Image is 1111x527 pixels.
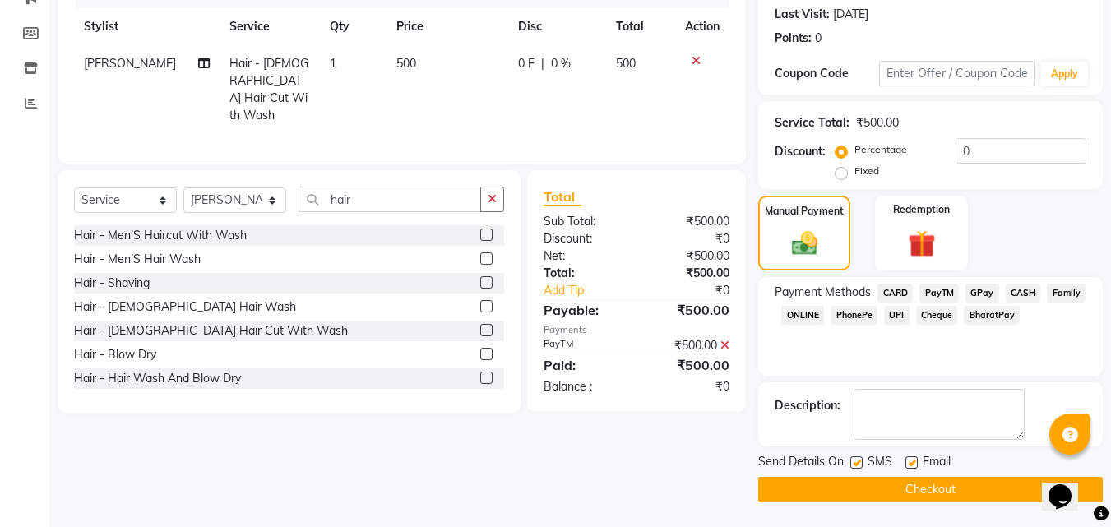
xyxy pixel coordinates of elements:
th: Service [220,8,320,45]
div: Description: [775,397,840,414]
div: ₹500.00 [637,355,742,375]
span: Hair - [DEMOGRAPHIC_DATA] Hair Cut With Wash [229,56,308,123]
div: Hair - Shaving [74,275,150,292]
span: Family [1047,284,1086,303]
span: Cheque [916,306,958,325]
div: Sub Total: [531,213,637,230]
div: ₹500.00 [637,213,742,230]
div: Hair - Hair Wash And Blow Dry [74,370,241,387]
span: 0 % [551,55,571,72]
label: Manual Payment [765,204,844,219]
div: ₹0 [655,282,743,299]
div: ₹500.00 [637,247,742,265]
span: 1 [330,56,336,71]
span: BharatPay [964,306,1020,325]
span: PhonePe [831,306,877,325]
a: Add Tip [531,282,654,299]
label: Percentage [854,142,907,157]
div: ₹0 [637,378,742,395]
div: [DATE] [833,6,868,23]
div: ₹500.00 [856,114,899,132]
span: [PERSON_NAME] [84,56,176,71]
div: Points: [775,30,812,47]
div: Payments [544,323,729,337]
div: Service Total: [775,114,849,132]
iframe: chat widget [1042,461,1095,511]
th: Stylist [74,8,220,45]
div: Hair - [DEMOGRAPHIC_DATA] Hair Wash [74,298,296,316]
span: ONLINE [781,306,824,325]
div: Coupon Code [775,65,878,82]
span: 500 [396,56,416,71]
span: CASH [1006,284,1041,303]
input: Enter Offer / Coupon Code [879,61,1035,86]
th: Disc [508,8,606,45]
div: Last Visit: [775,6,830,23]
div: Payable: [531,300,637,320]
div: Net: [531,247,637,265]
span: CARD [877,284,913,303]
div: Total: [531,265,637,282]
label: Redemption [893,202,950,217]
img: _gift.svg [900,227,944,261]
span: GPay [965,284,999,303]
div: ₹500.00 [637,265,742,282]
input: Search or Scan [299,187,481,212]
th: Price [387,8,508,45]
th: Total [606,8,676,45]
button: Checkout [758,477,1103,502]
span: 0 F [518,55,535,72]
span: Send Details On [758,453,844,474]
span: Payment Methods [775,284,871,301]
span: Total [544,188,581,206]
div: Discount: [531,230,637,247]
div: Hair - Men’S Haircut With Wash [74,227,247,244]
div: 0 [815,30,822,47]
div: Hair - Blow Dry [74,346,156,363]
th: Qty [320,8,387,45]
label: Fixed [854,164,879,178]
div: ₹0 [637,230,742,247]
div: Hair - [DEMOGRAPHIC_DATA] Hair Cut With Wash [74,322,348,340]
span: Email [923,453,951,474]
span: UPI [884,306,910,325]
div: Hair - Men’S Hair Wash [74,251,201,268]
div: Discount: [775,143,826,160]
span: 500 [616,56,636,71]
div: ₹500.00 [637,337,742,354]
span: PayTM [919,284,959,303]
span: | [541,55,544,72]
img: _cash.svg [784,229,826,258]
div: PayTM [531,337,637,354]
div: Balance : [531,378,637,395]
button: Apply [1041,62,1088,86]
span: SMS [868,453,892,474]
div: Paid: [531,355,637,375]
th: Action [675,8,729,45]
div: ₹500.00 [637,300,742,320]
